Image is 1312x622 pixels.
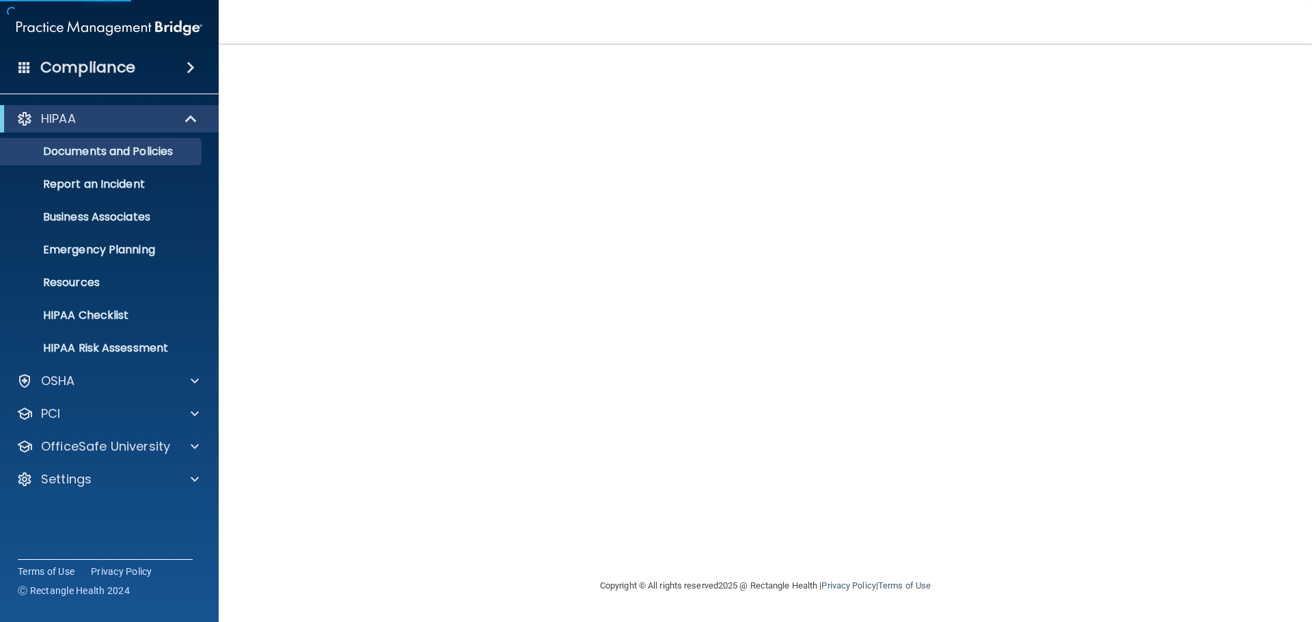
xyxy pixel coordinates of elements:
p: Business Associates [9,210,195,224]
p: Settings [41,471,92,487]
p: Report an Incident [9,178,195,191]
p: PCI [41,406,60,422]
p: Documents and Policies [9,145,195,158]
span: Ⓒ Rectangle Health 2024 [18,584,130,597]
a: Privacy Policy [91,565,152,578]
p: HIPAA Checklist [9,309,195,322]
img: PMB logo [16,14,202,42]
a: OfficeSafe University [16,438,199,455]
h4: Compliance [40,58,135,77]
p: HIPAA [41,111,76,127]
a: Privacy Policy [821,580,875,591]
div: Copyright © All rights reserved 2025 @ Rectangle Health | | [516,564,1015,608]
p: OSHA [41,373,75,389]
a: Terms of Use [18,565,74,578]
a: Terms of Use [878,580,931,591]
p: Emergency Planning [9,243,195,257]
a: HIPAA [16,111,198,127]
a: Settings [16,471,199,487]
p: HIPAA Risk Assessment [9,341,195,355]
a: OSHA [16,373,199,389]
p: OfficeSafe University [41,438,170,455]
a: PCI [16,406,199,422]
p: Resources [9,276,195,289]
